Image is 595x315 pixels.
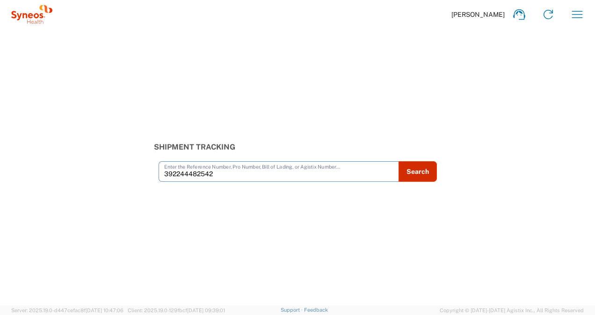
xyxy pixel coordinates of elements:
[86,308,123,313] span: [DATE] 10:47:06
[187,308,225,313] span: [DATE] 09:39:01
[128,308,225,313] span: Client: 2025.19.0-129fbcf
[304,307,328,313] a: Feedback
[11,308,123,313] span: Server: 2025.19.0-d447cefac8f
[399,161,437,182] button: Search
[451,10,505,19] span: [PERSON_NAME]
[440,306,584,315] span: Copyright © [DATE]-[DATE] Agistix Inc., All Rights Reserved
[154,143,442,151] h3: Shipment Tracking
[281,307,304,313] a: Support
